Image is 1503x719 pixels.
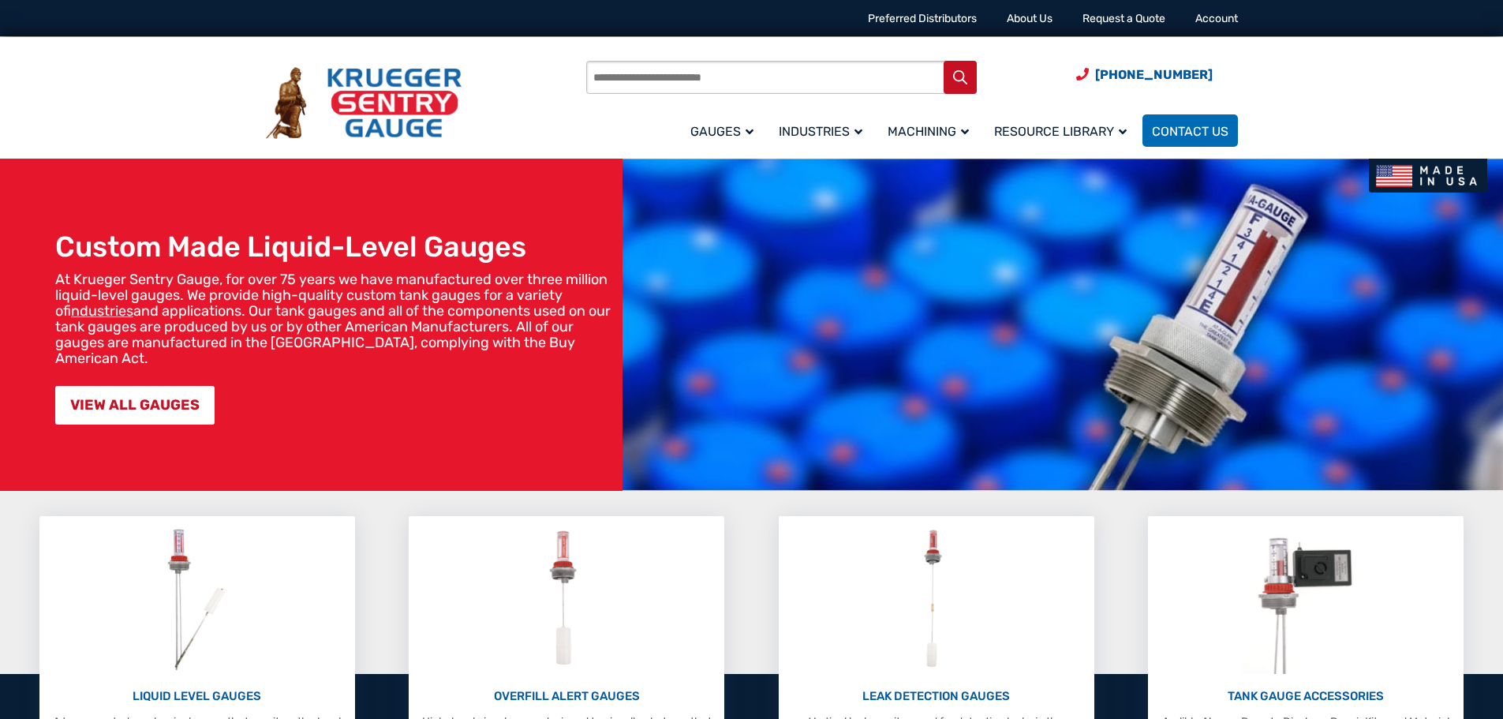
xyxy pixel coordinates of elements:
[985,112,1142,149] a: Resource Library
[532,524,602,674] img: Overfill Alert Gauges
[266,67,462,140] img: Krueger Sentry Gauge
[787,687,1086,706] p: LEAK DETECTION GAUGES
[769,112,878,149] a: Industries
[55,230,615,264] h1: Custom Made Liquid-Level Gauges
[779,124,862,139] span: Industries
[1152,124,1228,139] span: Contact Us
[1195,12,1238,25] a: Account
[155,524,238,674] img: Liquid Level Gauges
[905,524,967,674] img: Leak Detection Gauges
[623,159,1503,491] img: bg_hero_bannerksentry
[681,112,769,149] a: Gauges
[888,124,969,139] span: Machining
[1369,159,1487,193] img: Made In USA
[55,271,615,366] p: At Krueger Sentry Gauge, for over 75 years we have manufactured over three million liquid-level g...
[1142,114,1238,147] a: Contact Us
[690,124,753,139] span: Gauges
[1082,12,1165,25] a: Request a Quote
[1007,12,1052,25] a: About Us
[868,12,977,25] a: Preferred Distributors
[417,687,716,706] p: OVERFILL ALERT GAUGES
[1156,687,1456,706] p: TANK GAUGE ACCESSORIES
[47,687,347,706] p: LIQUID LEVEL GAUGES
[994,124,1127,139] span: Resource Library
[71,302,133,320] a: industries
[55,386,215,425] a: VIEW ALL GAUGES
[1076,65,1213,84] a: Phone Number (920) 434-8860
[1243,524,1370,674] img: Tank Gauge Accessories
[878,112,985,149] a: Machining
[1095,67,1213,82] span: [PHONE_NUMBER]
